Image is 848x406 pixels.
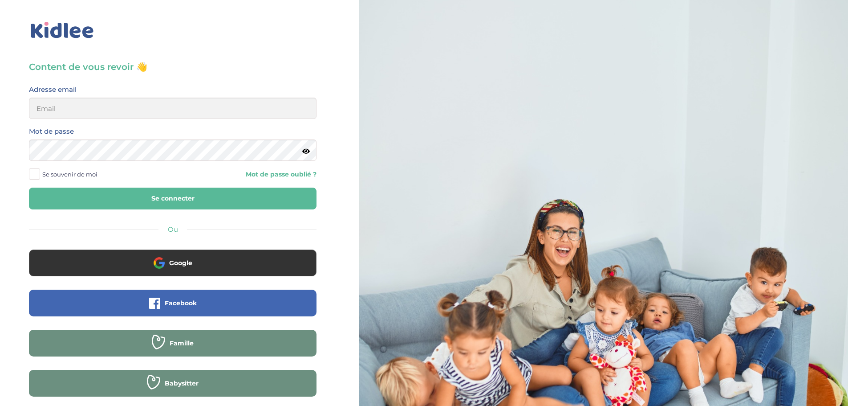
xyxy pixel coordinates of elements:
[29,385,316,394] a: Babysitter
[29,250,316,276] button: Google
[154,257,165,268] img: google.png
[29,345,316,353] a: Famille
[29,330,316,357] button: Famille
[29,265,316,273] a: Google
[29,126,74,137] label: Mot de passe
[29,290,316,316] button: Facebook
[168,225,178,234] span: Ou
[170,339,194,348] span: Famille
[165,299,197,308] span: Facebook
[42,168,97,180] span: Se souvenir de moi
[29,370,316,397] button: Babysitter
[29,20,96,41] img: logo_kidlee_bleu
[29,98,316,119] input: Email
[29,61,316,73] h3: Content de vous revoir 👋
[179,170,316,179] a: Mot de passe oublié ?
[29,188,316,209] button: Se connecter
[29,305,316,313] a: Facebook
[169,258,192,267] span: Google
[29,84,77,95] label: Adresse email
[149,298,160,309] img: facebook.png
[165,379,199,388] span: Babysitter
